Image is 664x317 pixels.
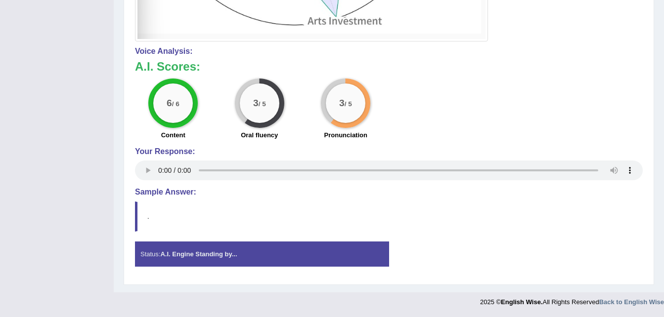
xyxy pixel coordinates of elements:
[253,97,259,108] big: 3
[259,100,266,108] small: / 5
[135,47,643,56] h4: Voice Analysis:
[241,130,278,140] label: Oral fluency
[599,298,664,306] a: Back to English Wise
[135,188,643,197] h4: Sample Answer:
[324,130,367,140] label: Pronunciation
[135,147,643,156] h4: Your Response:
[161,130,185,140] label: Content
[172,100,179,108] small: / 6
[135,241,389,267] div: Status:
[135,60,200,73] b: A.I. Scores:
[501,298,542,306] strong: English Wise.
[160,250,237,258] strong: A.I. Engine Standing by...
[135,201,643,232] blockquote: .
[167,97,172,108] big: 6
[345,100,352,108] small: / 5
[480,292,664,307] div: 2025 © All Rights Reserved
[339,97,345,108] big: 3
